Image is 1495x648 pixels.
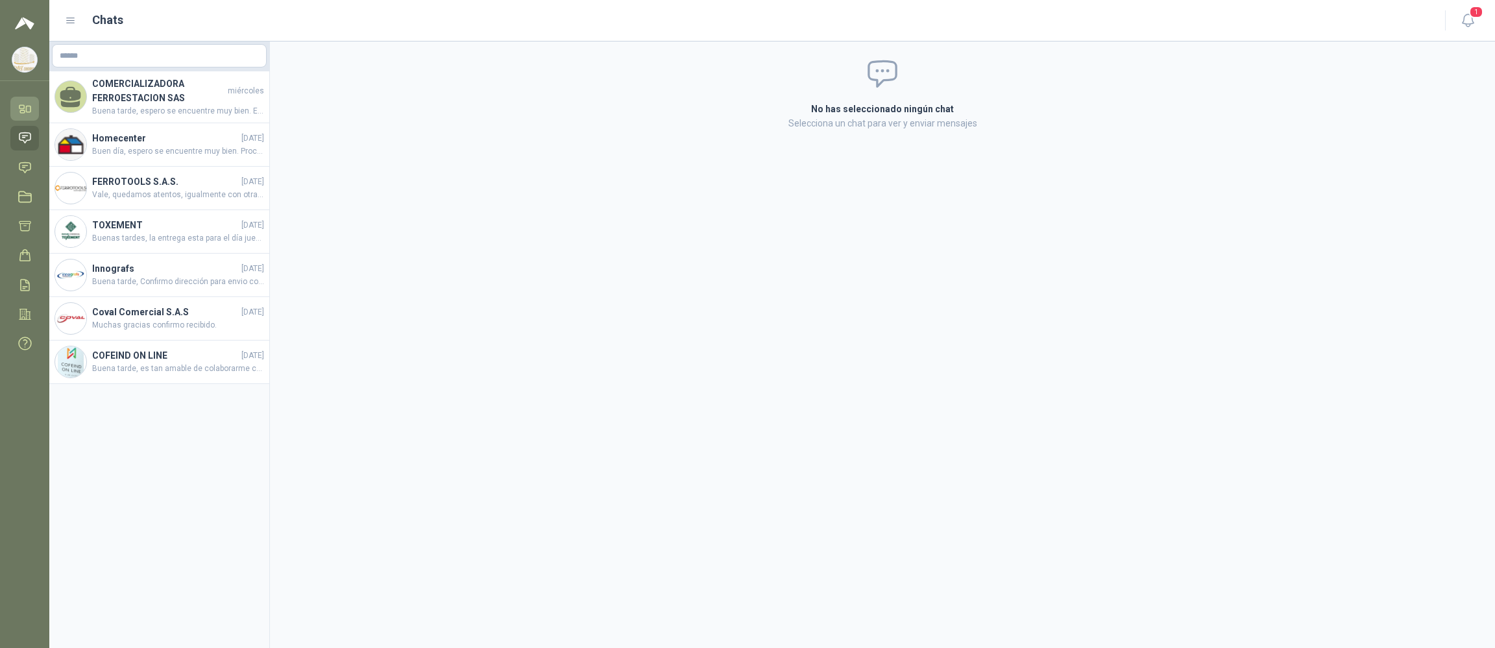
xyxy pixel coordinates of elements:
a: COMERCIALIZADORA FERROESTACION SASmiércolesBuena tarde, espero se encuentre muy bien. Es tan amab... [49,71,269,123]
span: miércoles [228,85,264,97]
h4: TOXEMENT [92,218,239,232]
h2: No has seleccionado ningún chat [656,102,1109,116]
h4: Coval Comercial S.A.S [92,305,239,319]
h4: COMERCIALIZADORA FERROESTACION SAS [92,77,225,105]
a: Company LogoHomecenter[DATE]Buen día, espero se encuentre muy bien. Procedo a informar al área en... [49,123,269,167]
img: Company Logo [12,47,37,72]
span: [DATE] [241,263,264,275]
img: Company Logo [55,259,86,291]
img: Company Logo [55,173,86,204]
h4: Innografs [92,261,239,276]
p: Selecciona un chat para ver y enviar mensajes [656,116,1109,130]
span: Buena tarde, Confirmo dirección para envio correspondiente al pedido de las banderas. [STREET_ADD... [92,276,264,288]
span: [DATE] [241,132,264,145]
h1: Chats [92,11,123,29]
a: Company LogoTOXEMENT[DATE]Buenas tardes, la entrega esta para el día jueves a primera hora. [49,210,269,254]
button: 1 [1456,9,1479,32]
a: Company LogoCoval Comercial S.A.S[DATE]Muchas gracias confirmo recibido. [49,297,269,341]
span: [DATE] [241,176,264,188]
img: Company Logo [55,346,86,378]
span: 1 [1469,6,1483,18]
span: Buena tarde, espero se encuentre muy bien. Es tan amable de indicarme a qué se debe el incremento... [92,105,264,117]
img: Logo peakr [15,16,34,31]
a: Company LogoFERROTOOLS S.A.S.[DATE]Vale, quedamos atentos, igualmente con otras solicitudes que r... [49,167,269,210]
img: Company Logo [55,216,86,247]
h4: FERROTOOLS S.A.S. [92,174,239,189]
span: Buen día, espero se encuentre muy bien. Procedo a informar al área encargada. Muchas gracias. [92,145,264,158]
span: Muchas gracias confirmo recibido. [92,319,264,331]
span: Vale, quedamos atentos, igualmente con otras solicitudes que realizamos a la marca logramos bloqu... [92,189,264,201]
a: Company LogoCOFEIND ON LINE[DATE]Buena tarde, es tan amable de colaborarme cotizando este product... [49,341,269,384]
a: Company LogoInnografs[DATE]Buena tarde, Confirmo dirección para envio correspondiente al pedido d... [49,254,269,297]
img: Company Logo [55,129,86,160]
span: Buena tarde, es tan amable de colaborarme cotizando este producto este es el que se requiere en o... [92,363,264,375]
span: Buenas tardes, la entrega esta para el día jueves a primera hora. [92,232,264,245]
span: [DATE] [241,306,264,318]
span: [DATE] [241,350,264,362]
h4: COFEIND ON LINE [92,348,239,363]
span: [DATE] [241,219,264,232]
img: Company Logo [55,303,86,334]
h4: Homecenter [92,131,239,145]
